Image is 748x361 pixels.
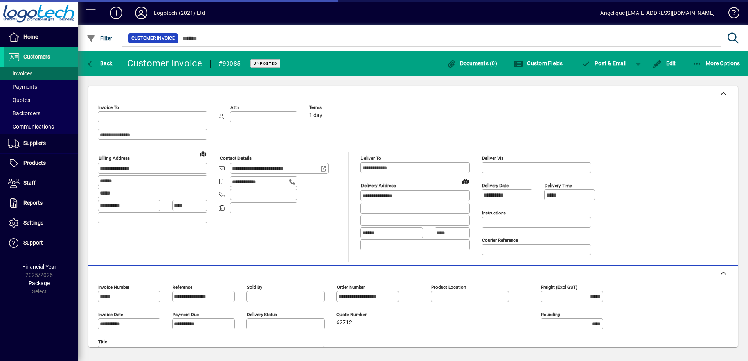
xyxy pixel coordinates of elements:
mat-label: Invoice date [98,312,123,317]
mat-label: Sold by [247,284,262,290]
span: Products [23,160,46,166]
span: Customer Invoice [131,34,175,42]
span: Customers [23,54,50,60]
span: Suppliers [23,140,46,146]
mat-label: Title [98,339,107,345]
button: Documents (0) [444,56,499,70]
a: Reports [4,193,78,213]
a: Settings [4,213,78,233]
a: Staff [4,173,78,193]
a: View on map [459,175,472,187]
a: Home [4,27,78,47]
div: #90085 [219,57,241,70]
span: P [595,60,598,66]
span: 1 day [309,113,322,119]
span: Documents (0) [446,60,497,66]
button: Add [104,6,129,20]
mat-label: Delivery date [482,183,509,188]
mat-label: Payment due [173,312,199,317]
mat-label: Invoice To [98,105,119,110]
span: Custom Fields [514,60,563,66]
div: Logotech (2021) Ltd [154,7,205,19]
span: Backorders [8,110,40,116]
mat-label: Deliver To [361,155,381,161]
span: Communications [8,123,54,130]
div: Angelique [EMAIL_ADDRESS][DOMAIN_NAME] [600,7,715,19]
button: Post & Email [577,56,631,70]
span: More Options [692,60,740,66]
span: Edit [653,60,676,66]
span: Support [23,239,43,246]
span: Invoices [8,70,32,77]
mat-label: Product location [431,284,466,290]
a: Quotes [4,93,78,107]
mat-label: Instructions [482,210,506,216]
mat-label: Delivery time [545,183,572,188]
span: Filter [86,35,113,41]
button: Custom Fields [512,56,565,70]
span: Package [29,280,50,286]
span: Quotes [8,97,30,103]
span: Quote number [336,312,383,317]
mat-label: Courier Reference [482,238,518,243]
span: Reports [23,200,43,206]
mat-label: Deliver via [482,155,503,161]
app-page-header-button: Back [78,56,121,70]
span: Home [23,34,38,40]
span: ost & Email [581,60,627,66]
button: Profile [129,6,154,20]
mat-label: Freight (excl GST) [541,284,577,290]
span: Unposted [254,61,277,66]
a: View on map [197,147,209,160]
mat-label: Order number [337,284,365,290]
a: Support [4,233,78,253]
mat-label: Reference [173,284,192,290]
button: Filter [85,31,115,45]
a: Suppliers [4,134,78,153]
span: Back [86,60,113,66]
a: Knowledge Base [723,2,738,27]
mat-label: Delivery status [247,312,277,317]
span: Payments [8,84,37,90]
button: Back [85,56,115,70]
button: More Options [690,56,742,70]
mat-label: Attn [230,105,239,110]
a: Payments [4,80,78,93]
span: Terms [309,105,356,110]
span: Staff [23,180,36,186]
mat-label: Rounding [541,312,560,317]
span: 62712 [336,320,352,326]
button: Edit [651,56,678,70]
a: Invoices [4,67,78,80]
a: Products [4,154,78,173]
span: Settings [23,220,43,226]
a: Backorders [4,107,78,120]
div: Customer Invoice [127,57,203,70]
a: Communications [4,120,78,133]
span: Financial Year [22,264,56,270]
mat-label: Invoice number [98,284,129,290]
